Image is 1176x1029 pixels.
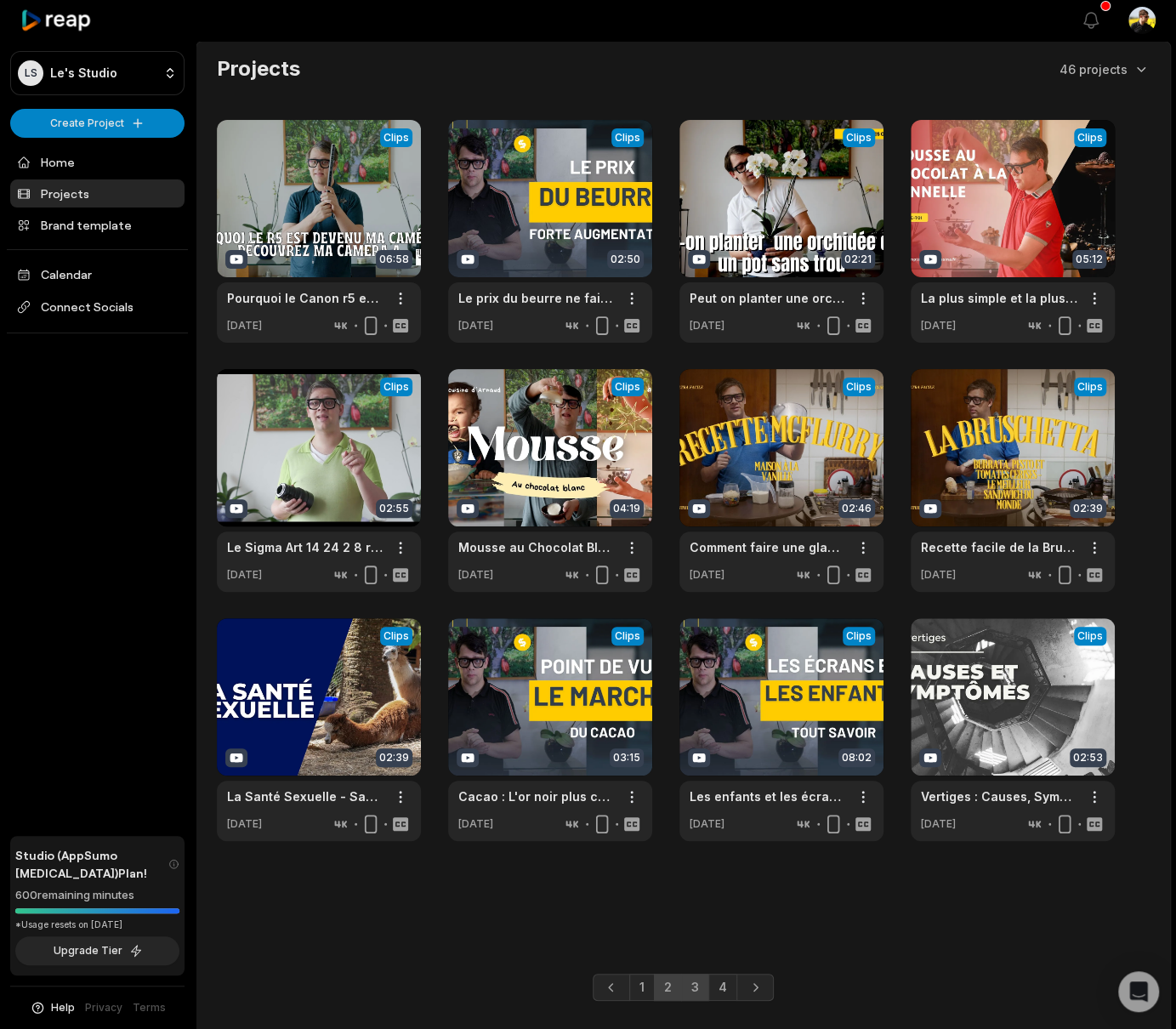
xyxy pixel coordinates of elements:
[10,179,185,208] a: Projects
[227,538,383,556] a: Le Sigma Art 14 24 2 8 reprend une seconde jeune avec l'adaptateur EF RF avec le filtre nd
[15,846,168,882] span: Studio (AppSumo [MEDICAL_DATA]) Plan!
[30,1000,75,1015] button: Help
[921,787,1077,805] a: Vertiges : Causes, Symptômes et Solutions pour Retrouver Votre Équilibre
[681,974,709,1001] a: Page 3
[736,974,774,1001] a: Next page
[50,65,117,81] p: Le's Studio
[10,148,185,176] a: Home
[227,289,383,307] a: Pourquoi le Canon r5 est devenu ma caméra B Découvrez ma caméra A - meilleur caméra au monde
[18,60,43,86] div: LS
[921,538,1077,556] a: Recette facile de la Bruschetta burrata, Pesto et Tomates cerises - Le meilleur Sandwich du monde
[690,787,846,805] a: Les enfants et les écrans : impact sur le développement et recommandations
[921,289,1077,307] a: La plus simple et la plus délicieuse des recettes de la mousse au chocolat à la cannelle
[690,538,846,556] a: Comment faire une glace Mcflurry Maison à l'extrait de vanille - la meilleure recette de France
[593,974,630,1001] a: Previous page
[10,292,185,322] span: Connect Socials
[458,787,615,805] a: Cacao : L'or noir plus cher que jamais ! Les conséquences d'une hausse record sur votre chocolat
[15,918,179,931] div: *Usage resets on [DATE]
[10,260,185,288] a: Calendar
[227,787,383,805] a: La Santé Sexuelle - Savez-vous que fumer, être en surpoids peut diminuer la taille du pénis ?
[15,887,179,904] div: 600 remaining minutes
[85,1000,122,1015] a: Privacy
[458,538,615,556] a: Mousse au Chocolat Blanc Ultra Onctueuse La Recette Parfaite !
[708,974,737,1001] a: Page 4
[10,211,185,239] a: Brand template
[15,936,179,965] button: Upgrade Tier
[593,974,774,1001] ul: Pagination
[1060,60,1150,78] button: 46 projects
[690,289,846,307] a: Peut on planter une orchidée dans un pot sans trou - Découvrez pourquoi vous pouvez le faire
[458,289,615,307] a: Le prix du beurre ne fait qu'augmenter - comprendre le pourquoi du comment
[133,1000,166,1015] a: Terms
[217,55,300,82] h2: Projects
[10,109,185,138] button: Create Project
[51,1000,75,1015] span: Help
[654,974,682,1001] a: Page 2 is your current page
[1118,971,1159,1012] div: Open Intercom Messenger
[629,974,655,1001] a: Page 1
